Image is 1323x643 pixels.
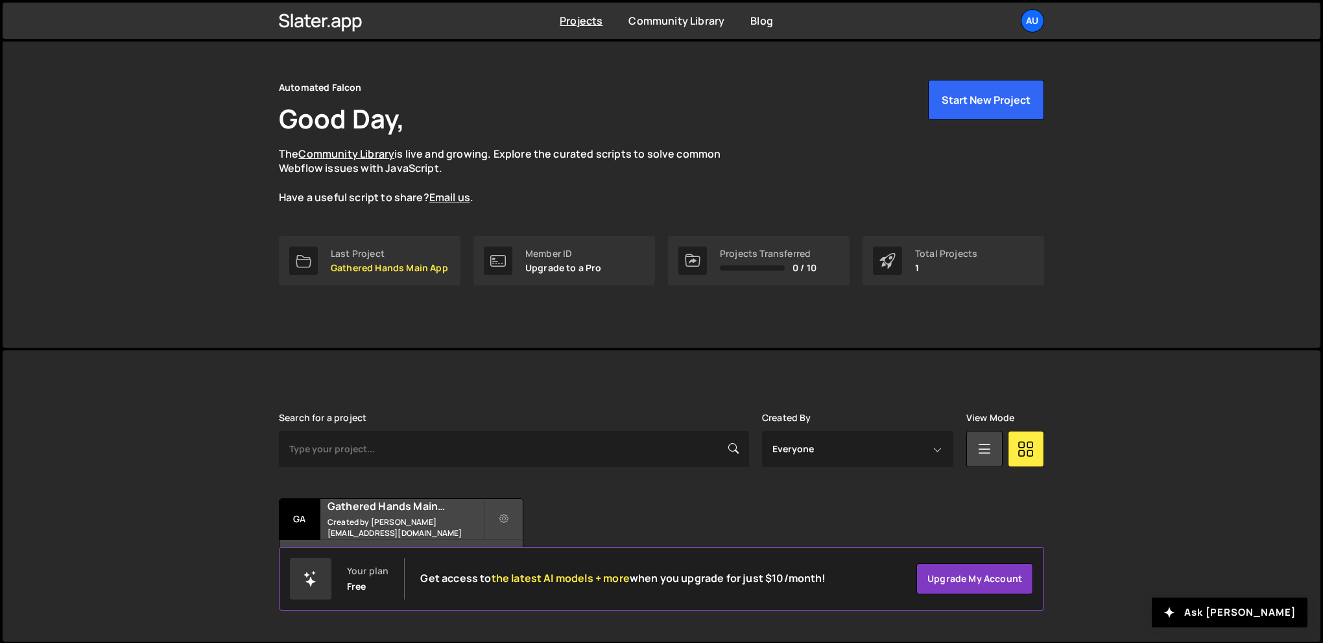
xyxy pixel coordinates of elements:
[331,249,448,259] div: Last Project
[279,413,366,423] label: Search for a project
[280,499,320,540] div: Ga
[279,80,362,95] div: Automated Falcon
[279,236,460,285] a: Last Project Gathered Hands Main App
[966,413,1014,423] label: View Mode
[328,499,484,513] h2: Gathered Hands Main App
[328,516,484,539] small: Created by [PERSON_NAME][EMAIL_ADDRESS][DOMAIN_NAME]
[420,572,826,585] h2: Get access to when you upgrade for just $10/month!
[750,14,773,28] a: Blog
[915,249,977,259] div: Total Projects
[331,263,448,273] p: Gathered Hands Main App
[492,571,630,585] span: the latest AI models + more
[916,563,1033,594] a: Upgrade my account
[628,14,724,28] a: Community Library
[525,249,602,259] div: Member ID
[560,14,602,28] a: Projects
[762,413,811,423] label: Created By
[279,498,523,579] a: Ga Gathered Hands Main App Created by [PERSON_NAME][EMAIL_ADDRESS][DOMAIN_NAME] No pages have bee...
[525,263,602,273] p: Upgrade to a Pro
[347,581,366,592] div: Free
[347,566,388,576] div: Your plan
[793,263,816,273] span: 0 / 10
[1152,598,1307,627] button: Ask [PERSON_NAME]
[915,263,977,273] p: 1
[429,190,470,204] a: Email us
[279,147,746,205] p: The is live and growing. Explore the curated scripts to solve common Webflow issues with JavaScri...
[298,147,394,161] a: Community Library
[1021,9,1044,32] a: Au
[280,540,523,579] div: No pages have been added to this project
[279,101,405,136] h1: Good Day,
[720,249,816,259] div: Projects Transferred
[279,431,749,467] input: Type your project...
[928,80,1044,120] button: Start New Project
